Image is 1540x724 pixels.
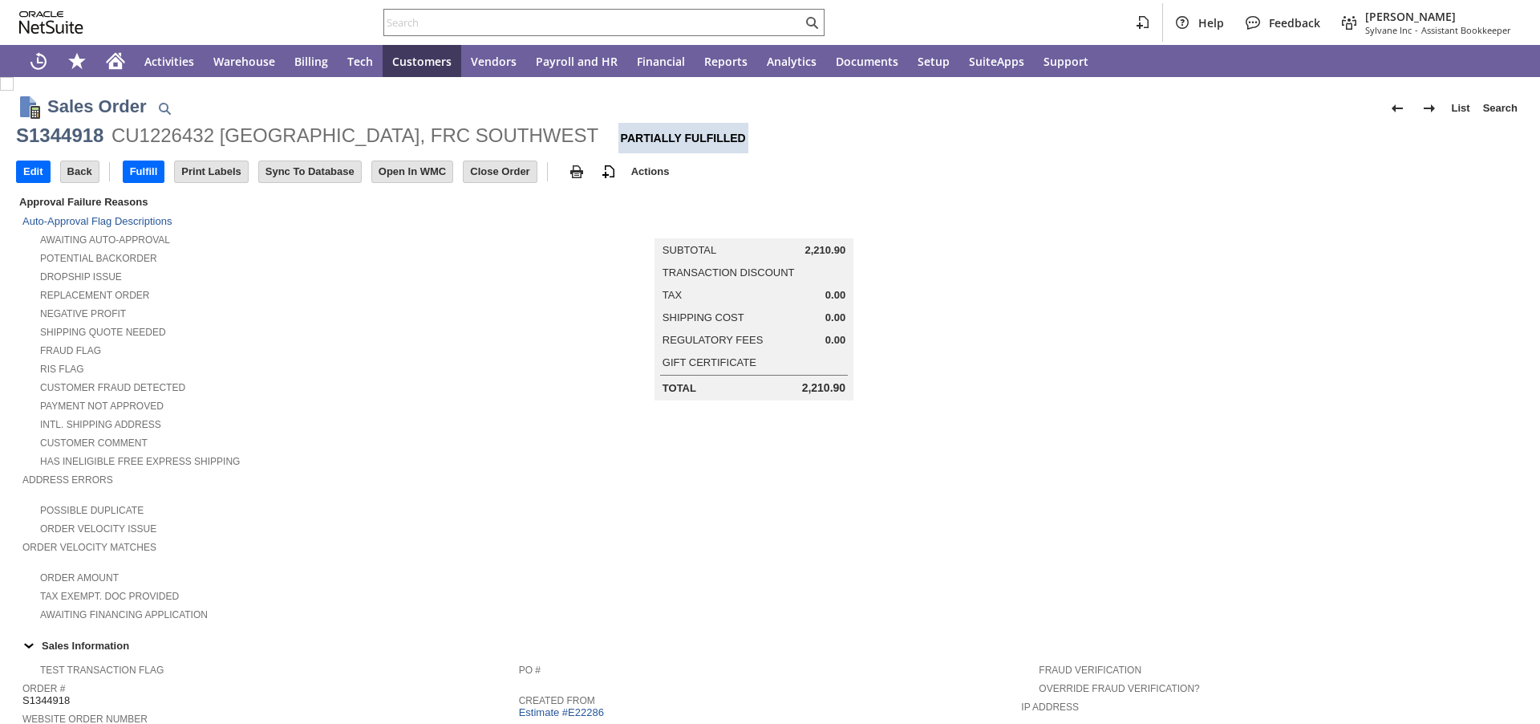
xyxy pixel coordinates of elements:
a: Payroll and HR [526,45,627,77]
a: Financial [627,45,695,77]
a: Negative Profit [40,308,126,319]
a: Tax [663,289,682,301]
a: Possible Duplicate [40,505,144,516]
input: Search [384,13,802,32]
input: Close Order [464,161,536,182]
span: - [1415,24,1418,36]
a: List [1445,96,1477,121]
a: Order Velocity Matches [22,542,156,553]
div: S1344918 [16,123,103,148]
span: Payroll and HR [536,54,618,69]
a: Customer Fraud Detected [40,382,185,393]
a: Gift Certificate [663,356,756,368]
a: Warehouse [204,45,285,77]
span: Billing [294,54,328,69]
a: Dropship Issue [40,271,122,283]
a: Tech [338,45,383,77]
svg: Search [802,13,821,32]
a: Intl. Shipping Address [40,419,161,430]
span: Customers [392,54,452,69]
a: Transaction Discount [663,266,795,279]
a: Tax Exempt. Doc Provided [40,591,179,602]
a: SuiteApps [959,45,1034,77]
span: 0.00 [825,289,845,302]
a: Shipping Cost [663,311,744,323]
span: Analytics [767,54,817,69]
div: CU1226432 [GEOGRAPHIC_DATA], FRC SOUTHWEST [111,123,598,148]
img: Quick Find [155,99,174,118]
a: Vendors [461,45,526,77]
a: Override Fraud Verification? [1039,683,1199,694]
span: Documents [836,54,898,69]
span: Feedback [1269,15,1320,31]
span: Warehouse [213,54,275,69]
a: Order # [22,683,65,694]
a: Activities [135,45,204,77]
div: Partially Fulfilled [618,123,748,153]
span: S1344918 [22,694,70,707]
a: Potential Backorder [40,253,157,264]
a: Shipping Quote Needed [40,327,166,338]
a: Setup [908,45,959,77]
a: Order Velocity Issue [40,523,156,535]
a: Search [1477,96,1524,121]
div: Approval Failure Reasons [16,193,513,211]
a: Fraud Verification [1039,665,1141,676]
a: Test Transaction Flag [40,665,164,676]
a: Customers [383,45,461,77]
span: Reports [704,54,748,69]
a: Analytics [757,45,826,77]
span: SuiteApps [969,54,1024,69]
h1: Sales Order [47,93,147,120]
a: Documents [826,45,908,77]
a: Home [96,45,135,77]
a: Customer Comment [40,437,148,449]
span: Setup [918,54,950,69]
input: Back [61,161,99,182]
a: Created From [519,695,595,706]
a: Reports [695,45,757,77]
input: Fulfill [124,161,164,182]
a: Payment not approved [40,401,164,412]
svg: Shortcuts [67,51,87,71]
input: Sync To Database [259,161,361,182]
a: Total [663,382,696,394]
a: Estimate #E22286 [519,706,608,718]
a: Has Ineligible Free Express Shipping [40,456,240,467]
a: Regulatory Fees [663,334,763,346]
a: Auto-Approval Flag Descriptions [22,215,172,227]
a: IP Address [1021,702,1079,713]
img: Next [1420,99,1439,118]
a: Recent Records [19,45,58,77]
span: Sylvane Inc [1365,24,1412,36]
svg: Recent Records [29,51,48,71]
a: Fraud Flag [40,345,101,356]
div: Sales Information [16,635,1518,656]
svg: Home [106,51,125,71]
span: 2,210.90 [805,244,846,257]
img: print.svg [567,162,586,181]
span: [PERSON_NAME] [1365,9,1511,24]
span: 0.00 [825,311,845,324]
div: Shortcuts [58,45,96,77]
img: add-record.svg [599,162,618,181]
span: Assistant Bookkeeper [1421,24,1511,36]
a: PO # [519,665,541,676]
a: Address Errors [22,474,113,486]
a: Awaiting Financing Application [40,609,208,620]
img: Previous [1388,99,1407,118]
span: Help [1198,15,1224,31]
a: Order Amount [40,572,119,584]
td: Sales Information [16,635,1524,656]
span: Financial [637,54,685,69]
a: RIS flag [40,364,84,375]
span: Support [1044,54,1088,69]
svg: logo [19,11,83,34]
span: Activities [144,54,194,69]
caption: Summary [654,213,853,238]
span: Tech [347,54,373,69]
span: Vendors [471,54,517,69]
a: Replacement Order [40,290,149,301]
a: Billing [285,45,338,77]
a: Awaiting Auto-Approval [40,234,170,246]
